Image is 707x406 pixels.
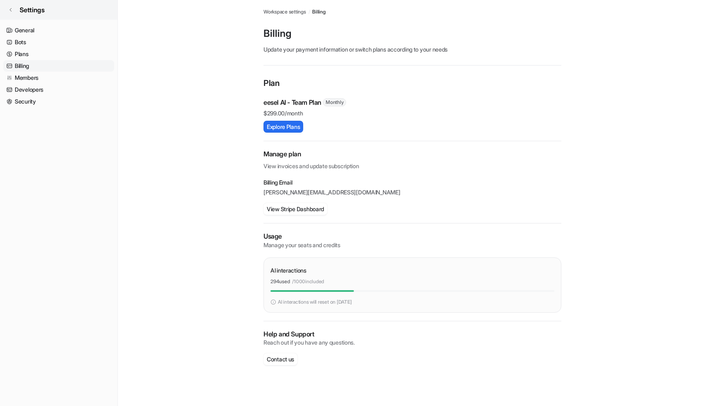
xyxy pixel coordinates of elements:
p: Billing [263,27,561,40]
p: Update your payment information or switch plans according to your needs [263,45,561,54]
button: Contact us [263,353,297,365]
span: / [308,8,310,16]
span: Monthly [323,98,346,106]
p: Reach out if you have any questions. [263,338,561,347]
p: / 1000 included [292,278,324,285]
p: Usage [263,232,561,241]
p: Manage your seats and credits [263,241,561,249]
a: Members [3,72,114,83]
a: Billing [312,8,325,16]
p: Plan [263,77,561,91]
p: Billing Email [263,178,561,187]
a: Plans [3,48,114,60]
a: General [3,25,114,36]
button: Explore Plans [263,121,303,133]
h2: Manage plan [263,149,561,159]
p: 294 used [270,278,290,285]
p: AI interactions [270,266,306,275]
p: [PERSON_NAME][EMAIL_ADDRESS][DOMAIN_NAME] [263,188,561,196]
p: $ 299.00/month [263,109,561,117]
a: Bots [3,36,114,48]
p: View invoices and update subscription [263,159,561,170]
p: eesel AI - Team Plan [263,97,321,107]
p: AI interactions will reset on [DATE] [278,298,351,306]
a: Billing [3,60,114,72]
p: Help and Support [263,329,561,339]
span: Settings [20,5,45,15]
a: Developers [3,84,114,95]
a: Workspace settings [263,8,306,16]
a: Security [3,96,114,107]
button: View Stripe Dashboard [263,203,327,215]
